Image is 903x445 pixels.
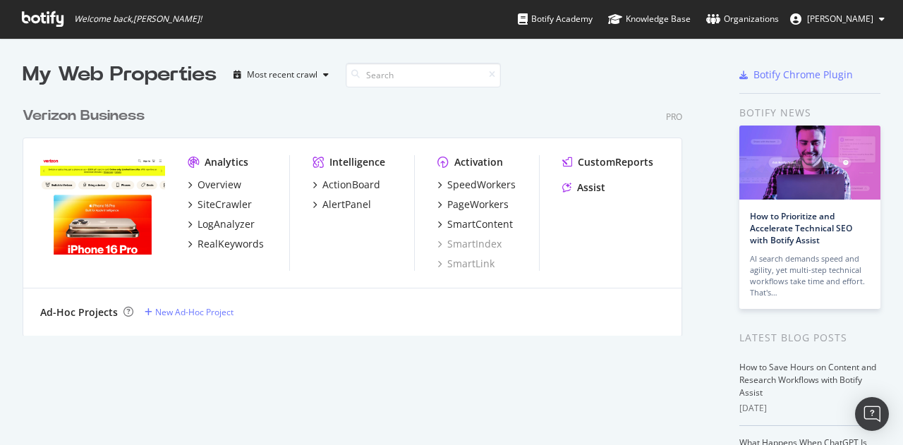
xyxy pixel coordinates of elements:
a: SmartContent [437,217,513,231]
a: PageWorkers [437,197,509,212]
a: SpeedWorkers [437,178,516,192]
div: CustomReports [578,155,653,169]
a: Verizon Business [23,106,150,126]
a: LogAnalyzer [188,217,255,231]
a: CustomReports [562,155,653,169]
div: Overview [198,178,241,192]
div: AI search demands speed and agility, yet multi-step technical workflows take time and effort. Tha... [750,253,870,298]
a: RealKeywords [188,237,264,251]
div: Botify Academy [518,12,593,26]
div: Intelligence [329,155,385,169]
a: ActionBoard [313,178,380,192]
div: Assist [577,181,605,195]
img: How to Prioritize and Accelerate Technical SEO with Botify Assist [739,126,880,200]
div: PageWorkers [447,197,509,212]
div: SmartContent [447,217,513,231]
div: Latest Blog Posts [739,330,880,346]
button: Most recent crawl [228,63,334,86]
div: My Web Properties [23,61,217,89]
a: SmartLink [437,257,495,271]
a: New Ad-Hoc Project [145,306,234,318]
a: Botify Chrome Plugin [739,68,853,82]
div: ActionBoard [322,178,380,192]
div: Analytics [205,155,248,169]
div: SpeedWorkers [447,178,516,192]
div: Knowledge Base [608,12,691,26]
div: Open Intercom Messenger [855,397,889,431]
div: Pro [666,111,682,123]
a: Assist [562,181,605,195]
input: Search [346,63,501,87]
a: SmartIndex [437,237,502,251]
div: Organizations [706,12,779,26]
span: Welcome back, [PERSON_NAME] ! [74,13,202,25]
a: Overview [188,178,241,192]
a: How to Prioritize and Accelerate Technical SEO with Botify Assist [750,210,852,246]
a: SiteCrawler [188,197,252,212]
div: RealKeywords [198,237,264,251]
div: Ad-Hoc Projects [40,305,118,319]
a: AlertPanel [313,197,371,212]
div: Verizon Business [23,106,145,126]
div: New Ad-Hoc Project [155,306,234,318]
span: Vinod Immanni [807,13,873,25]
div: [DATE] [739,402,880,415]
div: Activation [454,155,503,169]
div: Botify news [739,105,880,121]
img: Verizon.com/business [40,155,165,255]
div: Botify Chrome Plugin [753,68,853,82]
div: AlertPanel [322,197,371,212]
button: [PERSON_NAME] [779,8,896,30]
div: SiteCrawler [198,197,252,212]
a: How to Save Hours on Content and Research Workflows with Botify Assist [739,361,876,398]
div: LogAnalyzer [198,217,255,231]
div: Most recent crawl [247,71,317,79]
div: grid [23,89,693,336]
